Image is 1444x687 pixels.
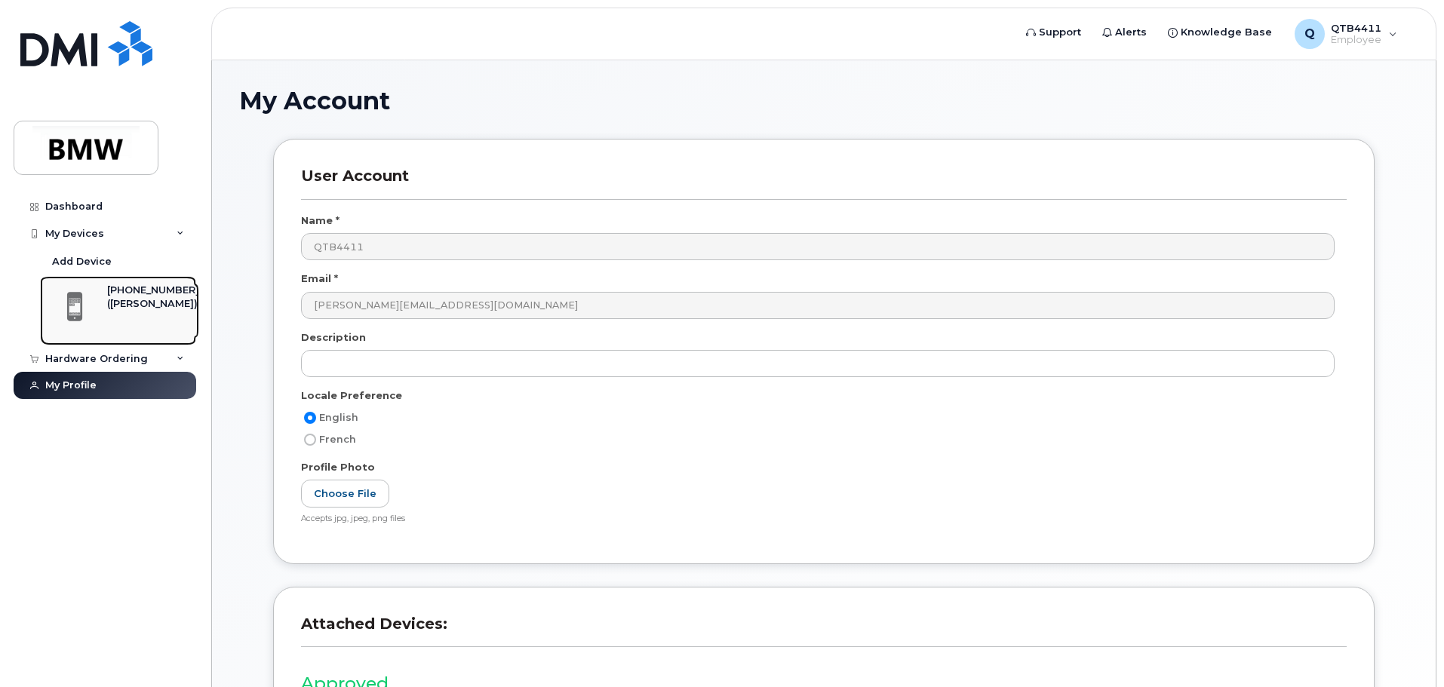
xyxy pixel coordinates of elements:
[239,87,1409,114] h1: My Account
[301,514,1335,525] div: Accepts jpg, jpeg, png files
[301,388,402,403] label: Locale Preference
[301,460,375,474] label: Profile Photo
[319,412,358,423] span: English
[301,615,1347,647] h3: Attached Devices:
[301,271,338,286] label: Email *
[301,167,1347,199] h3: User Account
[319,434,356,445] span: French
[1378,621,1433,676] iframe: Messenger Launcher
[301,213,339,228] label: Name *
[301,480,389,508] label: Choose File
[301,330,366,345] label: Description
[304,412,316,424] input: English
[304,434,316,446] input: French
